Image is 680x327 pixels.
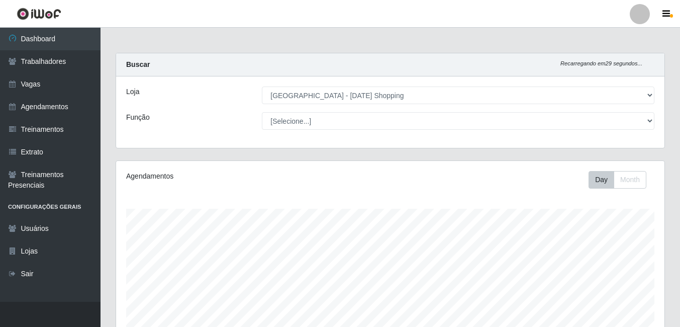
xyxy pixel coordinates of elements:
[560,60,642,66] i: Recarregando em 29 segundos...
[614,171,646,189] button: Month
[126,87,139,97] label: Loja
[589,171,646,189] div: First group
[126,112,150,123] label: Função
[589,171,654,189] div: Toolbar with button groups
[126,60,150,68] strong: Buscar
[17,8,61,20] img: CoreUI Logo
[126,171,337,182] div: Agendamentos
[589,171,614,189] button: Day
